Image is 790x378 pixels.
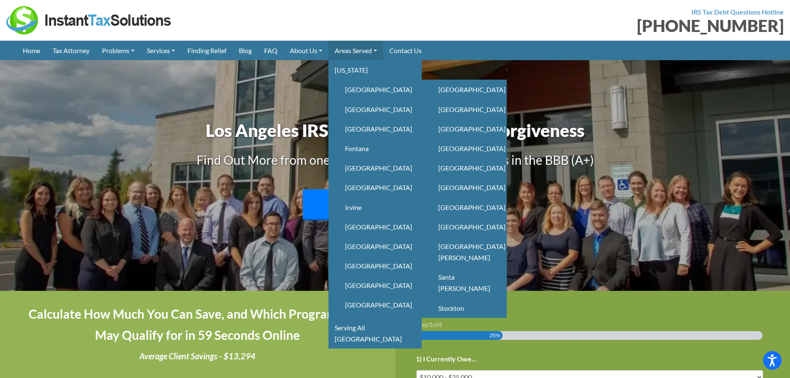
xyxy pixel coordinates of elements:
[422,100,507,119] a: [GEOGRAPHIC_DATA]
[422,198,507,217] a: [GEOGRAPHIC_DATA]
[438,320,442,328] span: 4
[328,100,413,119] a: [GEOGRAPHIC_DATA]
[422,298,507,318] a: Stockton
[233,41,258,60] a: Blog
[328,276,413,295] a: [GEOGRAPHIC_DATA]
[21,303,374,346] h4: Calculate How Much You Can Save, and Which Programs You May Qualify for in 59 Seconds Online
[422,119,507,139] a: [GEOGRAPHIC_DATA]
[328,217,413,237] a: [GEOGRAPHIC_DATA]
[422,139,507,158] a: [GEOGRAPHIC_DATA]
[328,318,422,349] a: Serving All [GEOGRAPHIC_DATA]
[328,80,413,99] a: [GEOGRAPHIC_DATA]
[303,189,487,220] a: Call: [PHONE_NUMBER]
[422,178,507,197] a: [GEOGRAPHIC_DATA]
[165,151,625,168] h3: Find Out More from one of the Highest Rated Companies in the BBB (A+)
[422,267,507,298] a: Santa [PERSON_NAME]
[328,60,422,80] a: [US_STATE]
[96,41,141,60] a: Problems
[258,41,284,60] a: FAQ
[141,41,181,60] a: Services
[181,41,233,60] a: Finding Relief
[328,139,413,158] a: Fontana
[328,295,413,315] a: [GEOGRAPHIC_DATA]
[416,355,476,363] label: 1) I Currently Owe...
[416,321,770,328] h3: Step of
[422,237,507,267] a: [GEOGRAPHIC_DATA][PERSON_NAME]
[383,41,428,60] a: Contact Us
[284,41,328,60] a: About Us
[422,80,507,99] a: [GEOGRAPHIC_DATA]
[422,158,507,178] a: [GEOGRAPHIC_DATA]
[328,158,413,178] a: [GEOGRAPHIC_DATA]
[401,17,784,34] div: [PHONE_NUMBER]
[691,8,784,16] strong: IRS Tax Debt Questions Hotline
[328,41,383,60] a: Areas Served
[490,331,501,340] span: 25%
[6,15,172,23] a: Instant Tax Solutions Logo
[328,178,413,197] a: [GEOGRAPHIC_DATA]
[328,119,413,139] a: [GEOGRAPHIC_DATA]
[17,41,46,60] a: Home
[46,41,96,60] a: Tax Attorney
[328,198,413,217] a: Irvine
[416,303,770,315] div: [PHONE_NUMBER]
[139,351,255,361] i: Average Client Savings - $13,294
[165,118,625,143] h1: Los Angeles IRS Penalties & Interest Forgiveness
[328,256,413,276] a: [GEOGRAPHIC_DATA]
[422,217,507,237] a: [GEOGRAPHIC_DATA]
[6,6,172,34] img: Instant Tax Solutions Logo
[328,237,413,256] a: [GEOGRAPHIC_DATA]
[429,320,433,328] span: 1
